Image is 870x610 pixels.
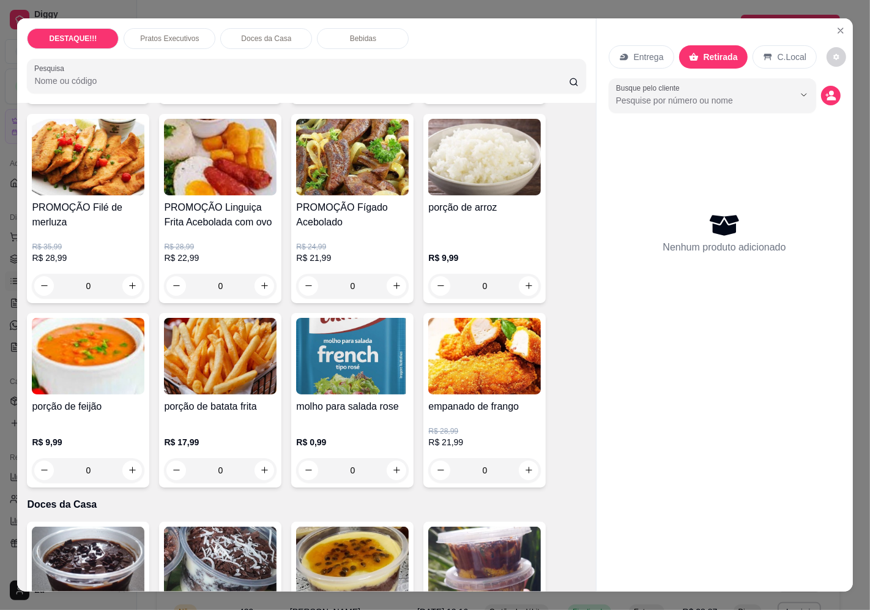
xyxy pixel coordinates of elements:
[634,51,664,63] p: Entrega
[164,242,277,252] p: R$ 28,99
[32,252,144,264] p: R$ 28,99
[428,119,541,195] img: product-image
[296,399,409,414] h4: molho para salada rose
[34,75,568,87] input: Pesquisa
[140,34,199,43] p: Pratos Executivos
[616,94,775,107] input: Busque pelo cliente
[428,318,541,394] img: product-image
[296,527,409,603] img: product-image
[778,51,806,63] p: C.Local
[821,86,841,105] button: decrease-product-quantity
[164,318,277,394] img: product-image
[794,85,814,105] button: Show suggestions
[50,34,97,43] p: DESTAQUE!!!
[164,119,277,195] img: product-image
[663,240,786,255] p: Nenhum produto adicionado
[164,200,277,230] h4: PROMOÇÃO Linguiça Frita Acebolada com ovo
[32,242,144,252] p: R$ 35,99
[428,200,541,215] h4: porção de arroz
[428,426,541,436] p: R$ 28,99
[827,47,846,67] button: decrease-product-quantity
[164,252,277,264] p: R$ 22,99
[34,63,69,73] label: Pesquisa
[241,34,291,43] p: Doces da Casa
[296,242,409,252] p: R$ 24,99
[27,497,586,512] p: Doces da Casa
[164,527,277,603] img: product-image
[32,527,144,603] img: product-image
[296,252,409,264] p: R$ 21,99
[350,34,376,43] p: Bebidas
[32,436,144,448] p: R$ 9,99
[296,318,409,394] img: product-image
[428,527,541,603] img: product-image
[831,21,850,40] button: Close
[32,399,144,414] h4: porção de feijão
[164,436,277,448] p: R$ 17,99
[428,436,541,448] p: R$ 21,99
[296,436,409,448] p: R$ 0,99
[428,252,541,264] p: R$ 9,99
[296,119,409,195] img: product-image
[32,200,144,230] h4: PROMOÇÃO Filé de merluza
[616,83,684,93] label: Busque pelo cliente
[32,119,144,195] img: product-image
[704,51,738,63] p: Retirada
[164,399,277,414] h4: porção de batata frita
[32,318,144,394] img: product-image
[428,399,541,414] h4: empanado de frango
[296,200,409,230] h4: PROMOÇÃO Fígado Acebolado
